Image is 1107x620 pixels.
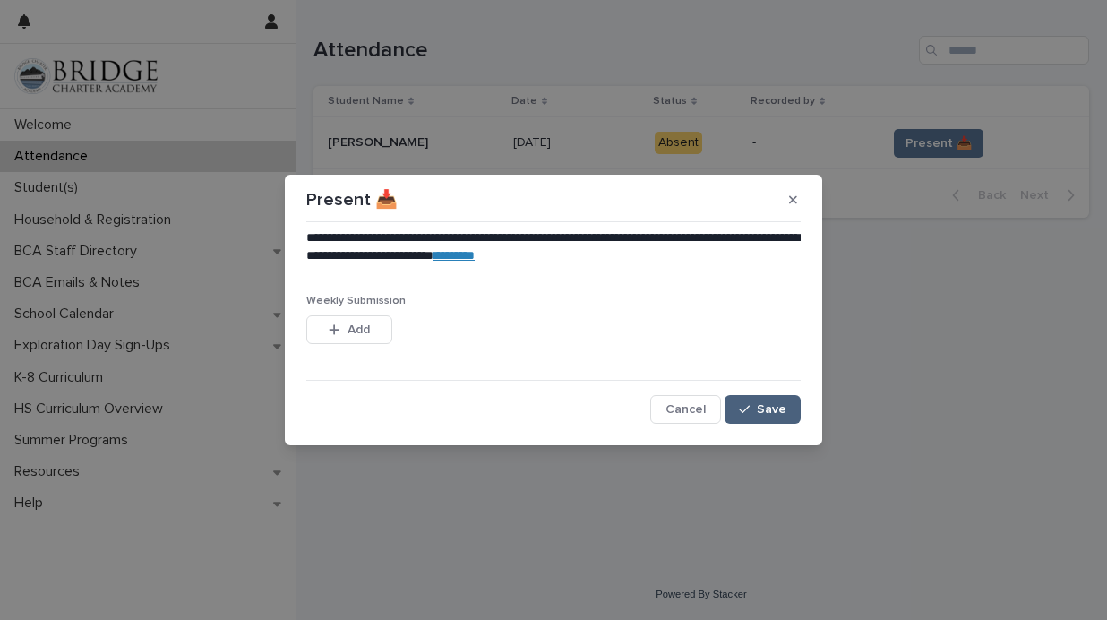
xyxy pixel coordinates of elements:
[306,189,398,211] p: Present 📥
[757,403,786,416] span: Save
[306,296,406,306] span: Weekly Submission
[306,315,392,344] button: Add
[348,323,370,336] span: Add
[650,395,721,424] button: Cancel
[725,395,801,424] button: Save
[665,403,706,416] span: Cancel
